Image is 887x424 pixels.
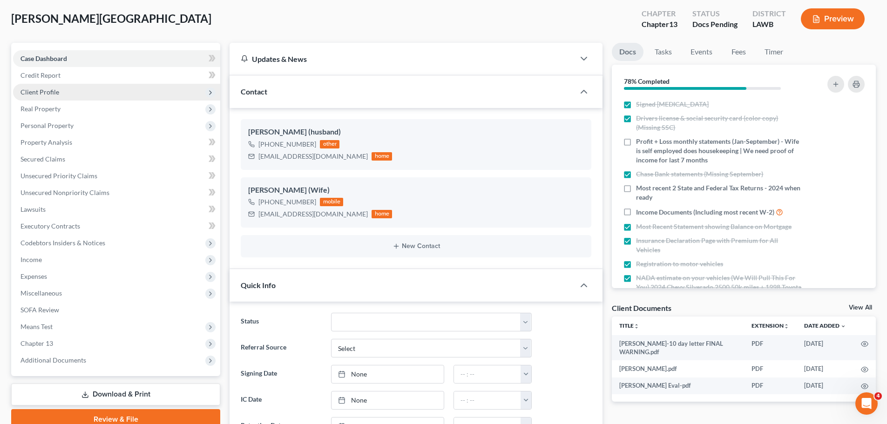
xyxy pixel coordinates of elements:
div: other [320,140,339,148]
i: unfold_more [634,323,639,329]
div: Status [692,8,738,19]
td: [PERSON_NAME].pdf [612,360,744,377]
div: [EMAIL_ADDRESS][DOMAIN_NAME] [258,209,368,219]
span: Quick Info [241,281,276,289]
td: [PERSON_NAME]-10 day letter FINAL WARNING.pdf [612,335,744,361]
iframe: Intercom live chat [855,392,878,415]
span: Most Recent Statement showing Balance on Mortgage [636,222,792,231]
button: Preview [801,8,865,29]
div: home [372,210,392,218]
a: Date Added expand_more [804,322,846,329]
span: Additional Documents [20,356,86,364]
div: home [372,152,392,161]
span: 4 [874,392,882,400]
span: Codebtors Insiders & Notices [20,239,105,247]
span: Signed [MEDICAL_DATA] [636,100,709,109]
label: IC Date [236,391,326,410]
span: Drivers license & social security card (color copy) (Missing SSC) [636,114,802,132]
a: Titleunfold_more [619,322,639,329]
div: Chapter [642,8,677,19]
i: expand_more [840,323,846,329]
input: -- : -- [454,365,521,383]
td: [DATE] [797,377,853,394]
span: Chase Bank statements (Missing September) [636,169,763,179]
div: mobile [320,198,343,206]
div: Client Documents [612,303,671,313]
td: PDF [744,360,797,377]
a: SOFA Review [13,302,220,318]
span: Expenses [20,272,47,280]
a: Credit Report [13,67,220,84]
div: [EMAIL_ADDRESS][DOMAIN_NAME] [258,152,368,161]
span: Executory Contracts [20,222,80,230]
a: Case Dashboard [13,50,220,67]
a: Timer [757,43,791,61]
td: PDF [744,335,797,361]
strong: 78% Completed [624,77,670,85]
div: District [752,8,786,19]
span: Chapter 13 [20,339,53,347]
a: Download & Print [11,384,220,405]
span: Unsecured Nonpriority Claims [20,188,109,196]
span: Contact [241,87,267,96]
a: Tasks [647,43,679,61]
a: View All [849,304,872,311]
div: Chapter [642,19,677,30]
span: Miscellaneous [20,289,62,297]
a: Executory Contracts [13,218,220,235]
span: Registration to motor vehicles [636,259,723,269]
span: [PERSON_NAME][GEOGRAPHIC_DATA] [11,12,211,25]
td: PDF [744,377,797,394]
div: [PHONE_NUMBER] [258,140,316,149]
span: Profit + Loss monthly statements (Jan-September) - Wife is self employed does housekeeping | We n... [636,137,802,165]
span: Case Dashboard [20,54,67,62]
a: None [332,391,444,409]
a: Extensionunfold_more [752,322,789,329]
td: [PERSON_NAME] Eval-pdf [612,377,744,394]
div: LAWB [752,19,786,30]
a: None [332,365,444,383]
button: New Contact [248,242,584,250]
div: Updates & News [241,54,563,64]
a: Lawsuits [13,201,220,218]
input: -- : -- [454,391,521,409]
span: Secured Claims [20,155,65,163]
span: Insurance Declaration Page with Premium for All Vehicles [636,236,802,255]
a: Unsecured Nonpriority Claims [13,184,220,201]
a: Secured Claims [13,151,220,168]
span: Client Profile [20,88,59,96]
span: Income [20,256,42,263]
span: Lawsuits [20,205,46,213]
span: Personal Property [20,121,74,129]
td: [DATE] [797,360,853,377]
span: Most recent 2 State and Federal Tax Returns - 2024 when ready [636,183,802,202]
span: Property Analysis [20,138,72,146]
a: Property Analysis [13,134,220,151]
span: NADA estimate on your vehicles (We Will Pull This For You) 2024 Chevy Silverado 2500 50k miles + ... [636,273,802,301]
span: Means Test [20,323,53,330]
span: Credit Report [20,71,61,79]
div: [PHONE_NUMBER] [258,197,316,207]
a: Unsecured Priority Claims [13,168,220,184]
a: Fees [724,43,753,61]
span: Income Documents (Including most recent W-2) [636,208,774,217]
label: Referral Source [236,339,326,357]
i: unfold_more [784,323,789,329]
span: Real Property [20,105,61,113]
div: [PERSON_NAME] (husband) [248,127,584,138]
span: SOFA Review [20,306,59,314]
a: Events [683,43,720,61]
td: [DATE] [797,335,853,361]
label: Status [236,313,326,331]
div: [PERSON_NAME] (Wife) [248,185,584,196]
span: Unsecured Priority Claims [20,172,97,180]
a: Docs [612,43,643,61]
div: Docs Pending [692,19,738,30]
span: 13 [669,20,677,28]
label: Signing Date [236,365,326,384]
